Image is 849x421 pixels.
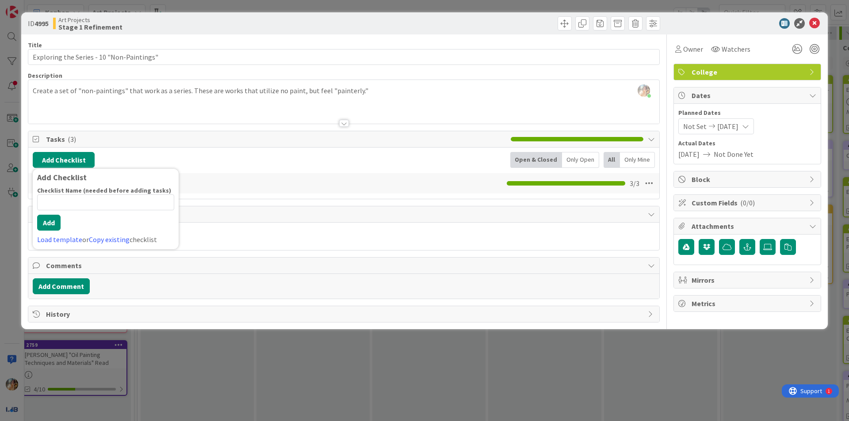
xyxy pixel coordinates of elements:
div: 1 [46,4,48,11]
input: type card name here... [28,49,660,65]
b: 4995 [34,19,49,28]
span: Block [692,174,805,185]
div: or checklist [37,234,174,245]
span: Description [28,72,62,80]
a: Copy existing [89,235,130,244]
div: Open & Closed [510,152,562,168]
span: Planned Dates [678,108,816,118]
span: Support [19,1,40,12]
span: Custom Fields [692,197,805,208]
span: Art Projects [58,16,122,23]
div: Add Checklist [37,173,174,182]
a: Load template [37,235,82,244]
span: ( 0/0 ) [740,198,755,207]
span: Watchers [722,44,750,54]
span: 3 / 3 [630,178,639,189]
span: Mirrors [692,275,805,285]
label: Title [28,41,42,49]
span: History [46,309,643,319]
span: [DATE] [678,149,700,159]
span: College [692,67,805,77]
span: Not Done Yet [714,149,753,159]
span: Attachments [692,221,805,231]
span: ( 3 ) [68,135,76,144]
span: Actual Dates [678,139,816,148]
span: ID [28,18,49,29]
img: DgSP5OpwsSRUZKwS8gMSzgstfBmcQ77l.jpg [638,84,650,97]
span: Tasks [46,134,506,144]
b: Stage 1 Refinement [58,23,122,30]
span: Owner [683,44,703,54]
span: Not Set [683,121,707,132]
span: [DATE] [717,121,738,132]
button: Add [37,215,61,231]
span: Links [46,209,643,220]
button: Add Comment [33,278,90,294]
div: All [604,152,620,168]
button: Add Checklist [33,152,95,168]
span: Metrics [692,298,805,309]
div: Only Open [562,152,599,168]
span: Dates [692,90,805,101]
div: Only Mine [620,152,655,168]
span: Comments [46,260,643,271]
p: Create a set of "non-paintings" that work as a series. These are works that utilize no paint, but... [33,86,655,96]
label: Checklist Name (needed before adding tasks) [37,186,171,194]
